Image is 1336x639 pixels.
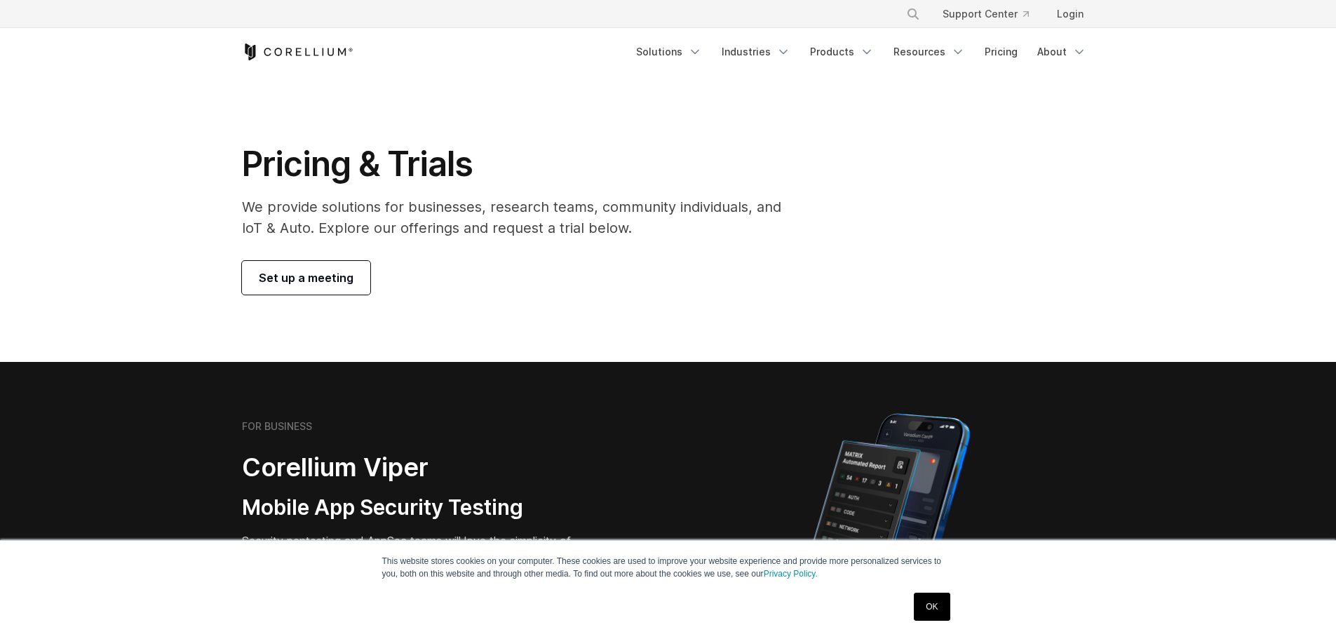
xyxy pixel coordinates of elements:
[242,532,601,583] p: Security pentesting and AppSec teams will love the simplicity of automated report generation comb...
[885,39,973,65] a: Resources
[976,39,1026,65] a: Pricing
[242,452,601,483] h2: Corellium Viper
[628,39,710,65] a: Solutions
[628,39,1095,65] div: Navigation Menu
[764,569,818,579] a: Privacy Policy.
[931,1,1040,27] a: Support Center
[242,495,601,521] h3: Mobile App Security Testing
[242,43,353,60] a: Corellium Home
[713,39,799,65] a: Industries
[1029,39,1095,65] a: About
[914,593,950,621] a: OK
[242,196,801,238] p: We provide solutions for businesses, research teams, community individuals, and IoT & Auto. Explo...
[242,143,801,185] h1: Pricing & Trials
[259,269,353,286] span: Set up a meeting
[889,1,1095,27] div: Navigation Menu
[242,420,312,433] h6: FOR BUSINESS
[1046,1,1095,27] a: Login
[900,1,926,27] button: Search
[242,261,370,295] a: Set up a meeting
[382,555,954,580] p: This website stores cookies on your computer. These cookies are used to improve your website expe...
[802,39,882,65] a: Products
